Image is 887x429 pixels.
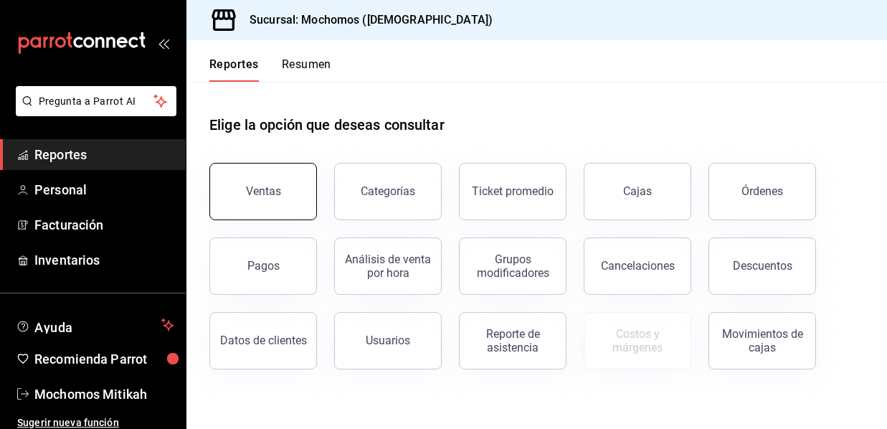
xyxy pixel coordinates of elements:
[158,37,169,49] button: open_drawer_menu
[584,163,691,220] a: Cajas
[34,385,174,404] span: Mochomos Mitikah
[593,327,682,354] div: Costos y márgenes
[459,163,566,220] button: Ticket promedio
[708,163,816,220] button: Órdenes
[34,180,174,199] span: Personal
[238,11,493,29] h3: Sucursal: Mochomos ([DEMOGRAPHIC_DATA])
[282,57,331,82] button: Resumen
[209,237,317,295] button: Pagos
[34,349,174,369] span: Recomienda Parrot
[459,237,566,295] button: Grupos modificadores
[343,253,432,280] div: Análisis de venta por hora
[247,259,280,273] div: Pagos
[623,183,653,200] div: Cajas
[10,104,176,119] a: Pregunta a Parrot AI
[334,163,442,220] button: Categorías
[39,94,154,109] span: Pregunta a Parrot AI
[472,184,554,198] div: Ticket promedio
[708,237,816,295] button: Descuentos
[584,237,691,295] button: Cancelaciones
[209,312,317,369] button: Datos de clientes
[366,334,410,347] div: Usuarios
[209,114,445,136] h1: Elige la opción que deseas consultar
[468,327,557,354] div: Reporte de asistencia
[220,334,307,347] div: Datos de clientes
[601,259,675,273] div: Cancelaciones
[741,184,783,198] div: Órdenes
[334,237,442,295] button: Análisis de venta por hora
[34,250,174,270] span: Inventarios
[718,327,807,354] div: Movimientos de cajas
[584,312,691,369] button: Contrata inventarios para ver este reporte
[468,253,557,280] div: Grupos modificadores
[209,57,259,82] button: Reportes
[334,312,442,369] button: Usuarios
[209,57,331,82] div: navigation tabs
[209,163,317,220] button: Ventas
[34,215,174,235] span: Facturación
[708,312,816,369] button: Movimientos de cajas
[361,184,415,198] div: Categorías
[16,86,176,116] button: Pregunta a Parrot AI
[34,316,156,334] span: Ayuda
[34,145,174,164] span: Reportes
[246,184,281,198] div: Ventas
[733,259,792,273] div: Descuentos
[459,312,566,369] button: Reporte de asistencia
